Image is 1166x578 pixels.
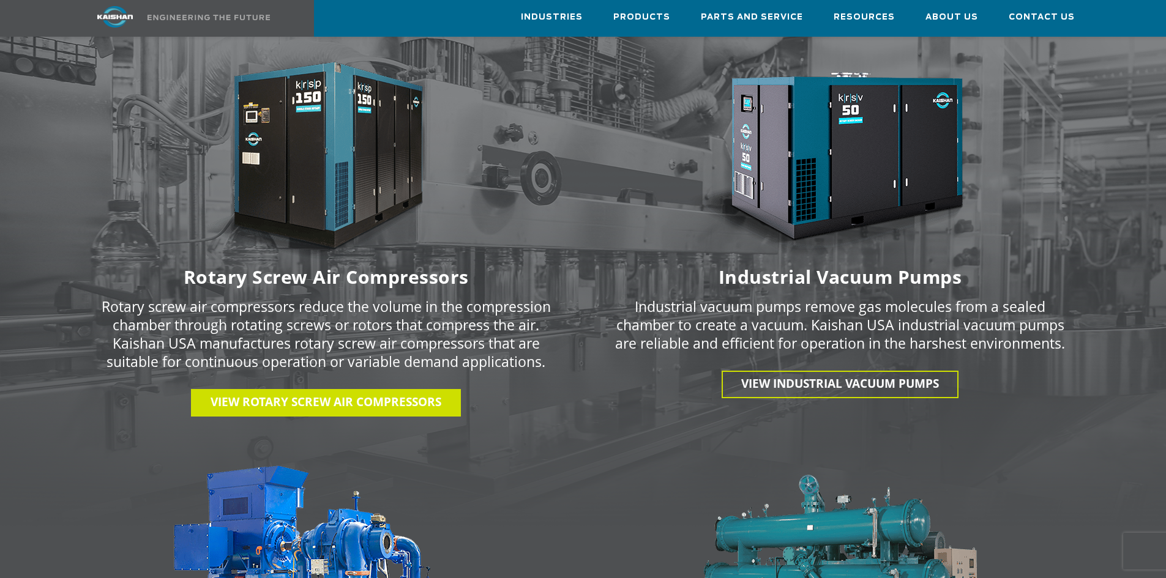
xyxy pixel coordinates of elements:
[191,389,461,417] a: View Rotary Screw Air Compressors
[1009,10,1075,24] span: Contact Us
[148,15,270,20] img: Engineering the future
[77,269,576,285] h6: Rotary Screw Air Compressors
[173,57,479,263] img: krsp150
[741,376,939,391] span: View INDUSTRIAL VACUUM PUMPS
[701,1,803,34] a: Parts and Service
[211,394,441,410] span: View Rotary Screw Air Compressors
[613,10,670,24] span: Products
[591,269,1090,285] h6: Industrial Vacuum Pumps
[925,1,978,34] a: About Us
[69,6,161,28] img: kaishan logo
[101,297,551,371] p: Rotary screw air compressors reduce the volume in the compression chamber through rotating screws...
[613,1,670,34] a: Products
[834,10,895,24] span: Resources
[925,10,978,24] span: About Us
[834,1,895,34] a: Resources
[701,10,803,24] span: Parts and Service
[521,10,583,24] span: Industries
[521,1,583,34] a: Industries
[722,371,959,398] a: View INDUSTRIAL VACUUM PUMPS
[1009,1,1075,34] a: Contact Us
[687,57,993,263] img: krsv50
[615,297,1066,352] p: Industrial vacuum pumps remove gas molecules from a sealed chamber to create a vacuum. Kaishan US...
